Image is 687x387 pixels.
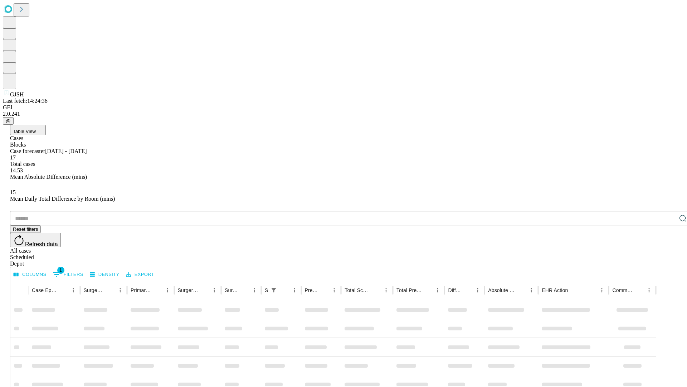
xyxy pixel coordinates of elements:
[13,226,38,232] span: Reset filters
[10,91,24,97] span: GJSH
[289,285,299,295] button: Menu
[3,111,684,117] div: 2.0.241
[3,98,48,104] span: Last fetch: 14:24:36
[542,287,568,293] div: EHR Action
[279,285,289,295] button: Sort
[634,285,644,295] button: Sort
[345,287,370,293] div: Total Scheduled Duration
[526,285,536,295] button: Menu
[473,285,483,295] button: Menu
[10,167,23,173] span: 14.53
[68,285,78,295] button: Menu
[381,285,391,295] button: Menu
[10,148,45,154] span: Case forecaster
[12,269,48,280] button: Select columns
[265,287,268,293] div: Scheduled In Room Duration
[58,285,68,295] button: Sort
[57,267,64,274] span: 1
[3,117,14,125] button: @
[88,269,121,280] button: Density
[371,285,381,295] button: Sort
[209,285,219,295] button: Menu
[516,285,526,295] button: Sort
[10,125,46,135] button: Table View
[10,196,115,202] span: Mean Daily Total Difference by Room (mins)
[10,154,16,161] span: 17
[319,285,329,295] button: Sort
[488,287,516,293] div: Absolute Difference
[13,129,36,134] span: Table View
[45,148,87,154] span: [DATE] - [DATE]
[84,287,104,293] div: Surgeon Name
[199,285,209,295] button: Sort
[10,225,41,233] button: Reset filters
[10,189,16,195] span: 15
[433,285,443,295] button: Menu
[239,285,249,295] button: Sort
[225,287,239,293] div: Surgery Date
[32,287,58,293] div: Case Epic Id
[3,104,684,111] div: GEI
[25,241,58,247] span: Refresh data
[269,285,279,295] button: Show filters
[448,287,462,293] div: Difference
[131,287,151,293] div: Primary Service
[10,161,35,167] span: Total cases
[269,285,279,295] div: 1 active filter
[305,287,319,293] div: Predicted In Room Duration
[178,287,199,293] div: Surgery Name
[162,285,172,295] button: Menu
[644,285,654,295] button: Menu
[249,285,259,295] button: Menu
[105,285,115,295] button: Sort
[463,285,473,295] button: Sort
[51,269,85,280] button: Show filters
[597,285,607,295] button: Menu
[115,285,125,295] button: Menu
[6,118,11,124] span: @
[423,285,433,295] button: Sort
[612,287,633,293] div: Comments
[152,285,162,295] button: Sort
[10,233,61,247] button: Refresh data
[569,285,579,295] button: Sort
[10,174,87,180] span: Mean Absolute Difference (mins)
[329,285,339,295] button: Menu
[396,287,422,293] div: Total Predicted Duration
[124,269,156,280] button: Export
